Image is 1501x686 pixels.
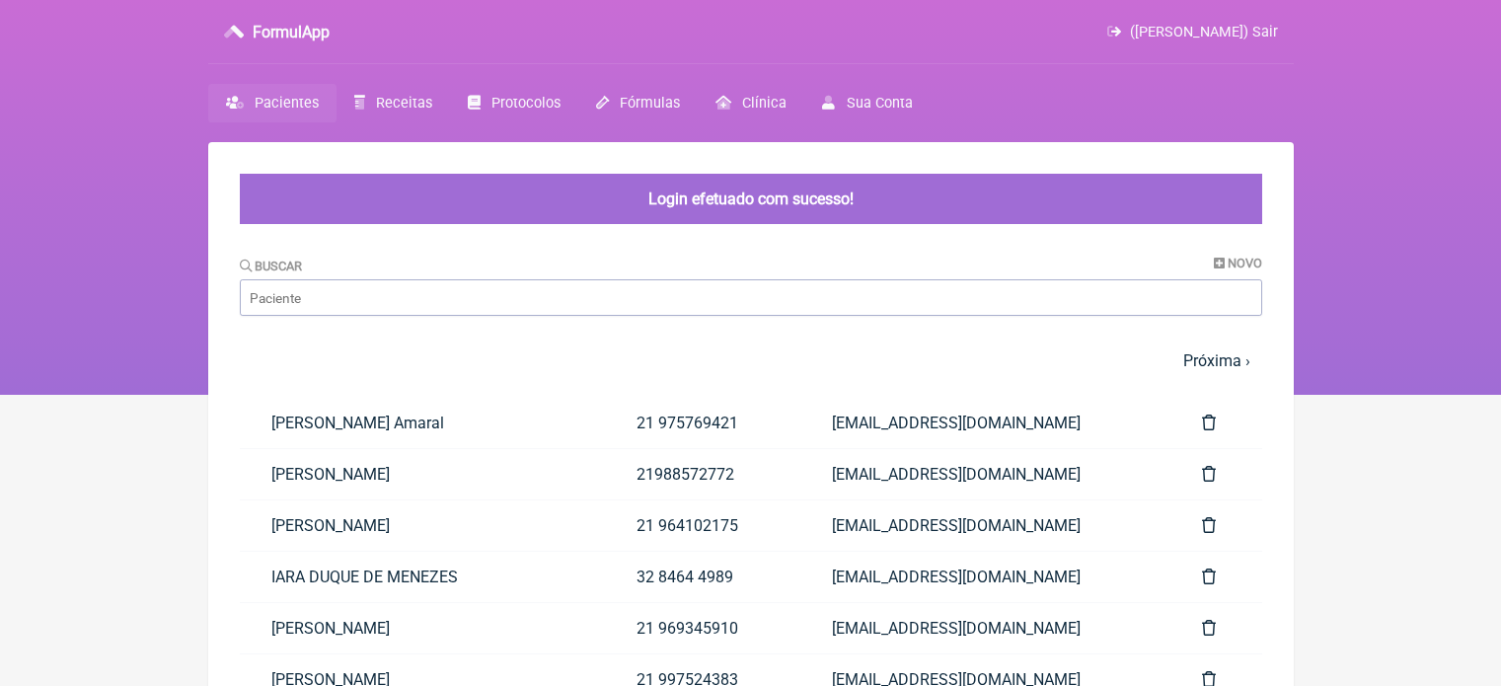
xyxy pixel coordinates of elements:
[1214,256,1262,270] a: Novo
[1107,24,1277,40] a: ([PERSON_NAME]) Sair
[255,95,319,112] span: Pacientes
[240,174,1262,224] div: Login efetuado com sucesso!
[1130,24,1278,40] span: ([PERSON_NAME]) Sair
[847,95,913,112] span: Sua Conta
[450,84,578,122] a: Protocolos
[605,449,800,499] a: 21988572772
[578,84,698,122] a: Fórmulas
[240,340,1262,382] nav: pager
[800,552,1170,602] a: [EMAIL_ADDRESS][DOMAIN_NAME]
[800,500,1170,551] a: [EMAIL_ADDRESS][DOMAIN_NAME]
[253,23,330,41] h3: FormulApp
[800,398,1170,448] a: [EMAIL_ADDRESS][DOMAIN_NAME]
[208,84,337,122] a: Pacientes
[742,95,787,112] span: Clínica
[240,552,605,602] a: IARA DUQUE DE MENEZES
[240,449,605,499] a: [PERSON_NAME]
[698,84,804,122] a: Clínica
[1183,351,1250,370] a: Próxima ›
[605,603,800,653] a: 21 969345910
[620,95,680,112] span: Fórmulas
[1228,256,1262,270] span: Novo
[605,398,800,448] a: 21 975769421
[240,603,605,653] a: [PERSON_NAME]
[804,84,930,122] a: Sua Conta
[800,603,1170,653] a: [EMAIL_ADDRESS][DOMAIN_NAME]
[337,84,450,122] a: Receitas
[240,259,303,273] label: Buscar
[491,95,561,112] span: Protocolos
[605,552,800,602] a: 32 8464 4989
[240,500,605,551] a: [PERSON_NAME]
[240,279,1262,316] input: Paciente
[240,398,605,448] a: [PERSON_NAME] Amaral
[605,500,800,551] a: 21 964102175
[376,95,432,112] span: Receitas
[800,449,1170,499] a: [EMAIL_ADDRESS][DOMAIN_NAME]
